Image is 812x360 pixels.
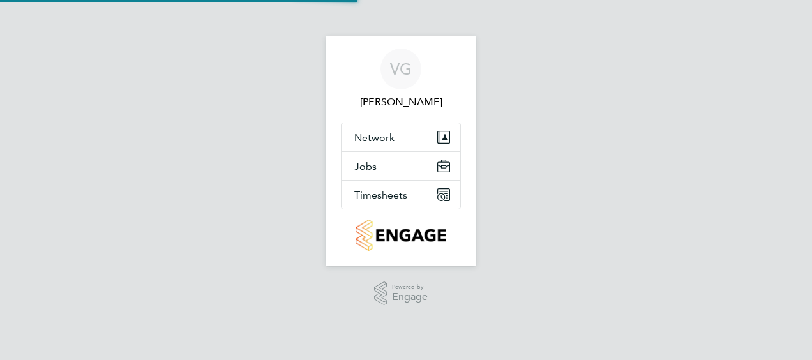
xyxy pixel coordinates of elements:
span: VG [390,61,412,77]
img: countryside-properties-logo-retina.png [356,220,446,251]
nav: Main navigation [326,36,476,266]
span: Timesheets [354,189,407,201]
span: Powered by [392,281,428,292]
a: VG[PERSON_NAME] [341,49,461,110]
span: Victor Gheti [341,94,461,110]
button: Network [342,123,460,151]
a: Powered byEngage [374,281,428,306]
span: Network [354,131,395,144]
span: Engage [392,292,428,303]
span: Jobs [354,160,377,172]
button: Timesheets [342,181,460,209]
button: Jobs [342,152,460,180]
a: Go to home page [341,220,461,251]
